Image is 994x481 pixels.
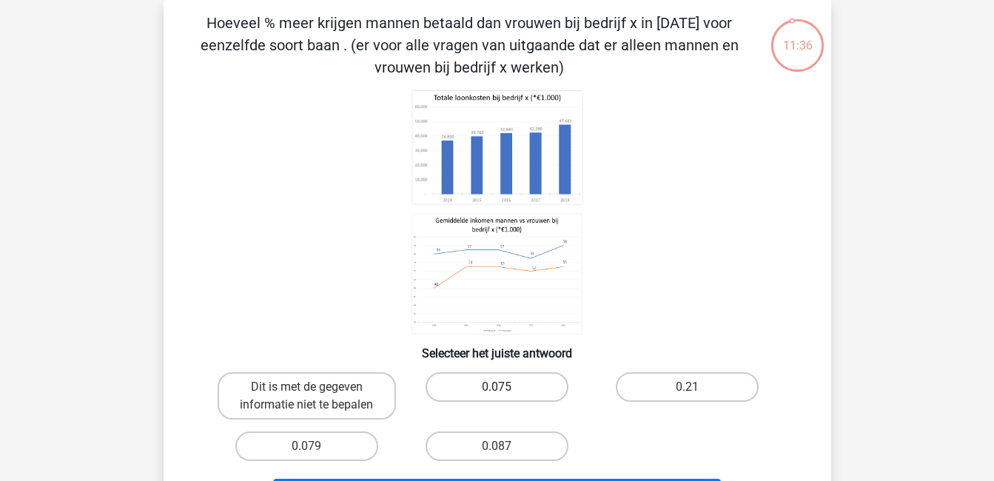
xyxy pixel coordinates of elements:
div: 11:36 [770,18,825,55]
h6: Selecteer het juiste antwoord [187,334,807,360]
label: 0.21 [616,372,759,402]
label: 0.087 [426,431,568,461]
label: Dit is met de gegeven informatie niet te bepalen [218,372,396,420]
p: Hoeveel % meer krijgen mannen betaald dan vrouwen bij bedrijf x in [DATE] voor eenzelfde soort ba... [187,12,752,78]
label: 0.075 [426,372,568,402]
label: 0.079 [235,431,378,461]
